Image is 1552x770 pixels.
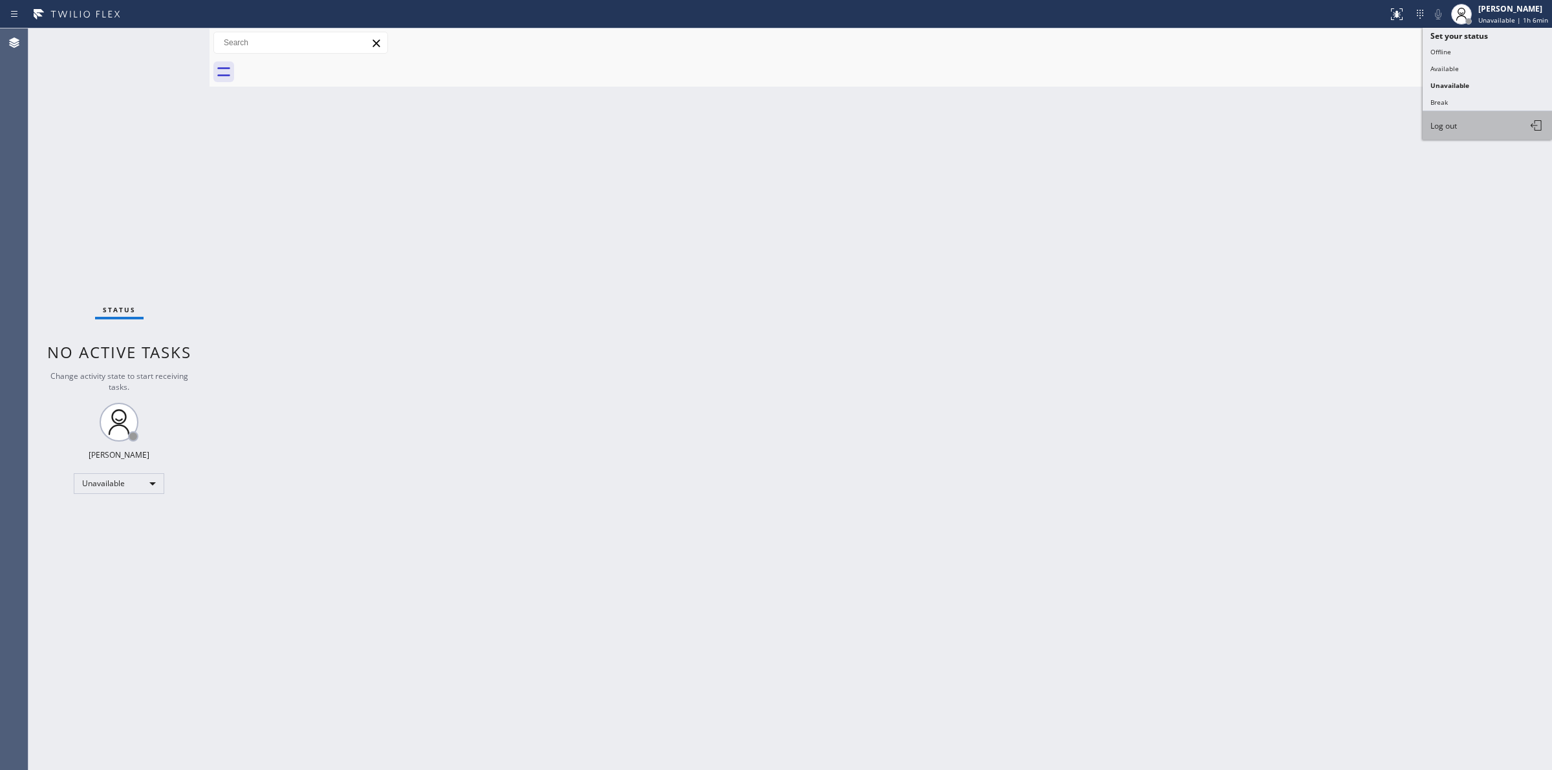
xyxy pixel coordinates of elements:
[50,370,188,392] span: Change activity state to start receiving tasks.
[103,305,136,314] span: Status
[89,449,149,460] div: [PERSON_NAME]
[1478,3,1548,14] div: [PERSON_NAME]
[214,32,387,53] input: Search
[1478,16,1548,25] span: Unavailable | 1h 6min
[74,473,164,494] div: Unavailable
[1429,5,1447,23] button: Mute
[47,341,191,363] span: No active tasks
